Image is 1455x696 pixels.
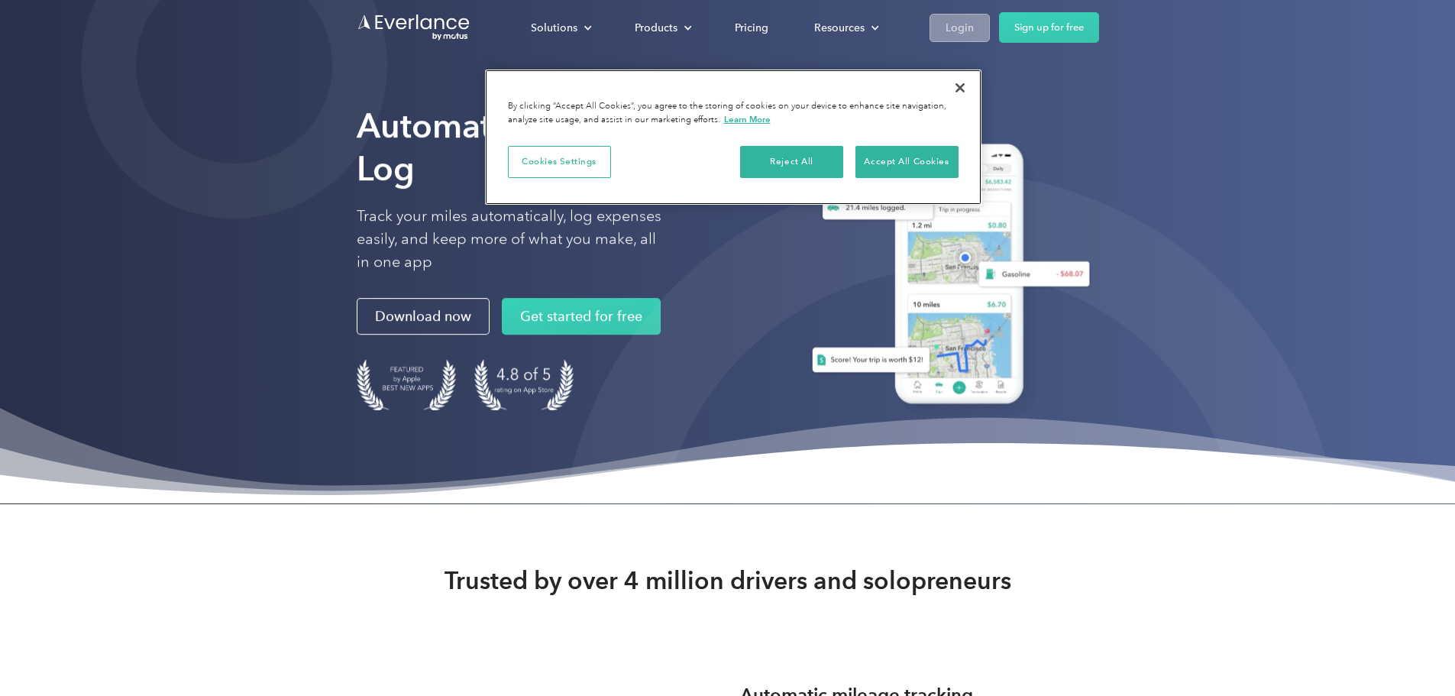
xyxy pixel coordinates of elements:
img: 4.9 out of 5 stars on the app store [474,359,574,410]
button: Accept All Cookies [855,146,959,178]
div: Resources [814,18,865,37]
button: Reject All [740,146,843,178]
div: Products [619,15,704,41]
div: Solutions [531,18,577,37]
div: Pricing [735,18,768,37]
div: Resources [799,15,891,41]
strong: Trusted by over 4 million drivers and solopreneurs [445,565,1011,596]
a: Pricing [719,15,784,41]
a: Go to homepage [357,13,471,42]
div: By clicking “Accept All Cookies”, you agree to the storing of cookies on your device to enhance s... [508,100,959,127]
p: Track your miles automatically, log expenses easily, and keep more of what you make, all in one app [357,205,662,274]
button: Close [943,71,977,105]
img: Badge for Featured by Apple Best New Apps [357,359,456,410]
a: Download now [357,298,490,335]
div: Cookie banner [485,70,981,205]
strong: Automate Your Mileage Log [357,105,724,189]
button: Cookies Settings [508,146,611,178]
a: Sign up for free [999,12,1099,43]
div: Login [946,18,974,37]
div: Solutions [516,15,604,41]
div: Privacy [485,70,981,205]
a: Login [930,14,990,42]
a: More information about your privacy, opens in a new tab [724,114,771,125]
div: Products [635,18,677,37]
a: Get started for free [502,298,661,335]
